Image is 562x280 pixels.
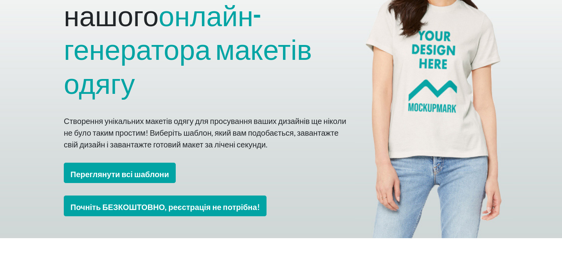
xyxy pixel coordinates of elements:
font: Переглянути всі шаблони [70,169,169,178]
font: Почніть БЕЗКОШТОВНО, реєстрація не потрібна! [70,202,260,212]
font: Створення унікальних макетів одягу для просування ваших дизайнів ще ніколи не було таким простим!... [64,116,346,149]
a: Почніть БЕЗКОШТОВНО, реєстрація не потрібна! [64,196,267,216]
a: Переглянути всі шаблони [64,163,176,183]
font: онлайн-генератора макетів одягу [64,1,312,102]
